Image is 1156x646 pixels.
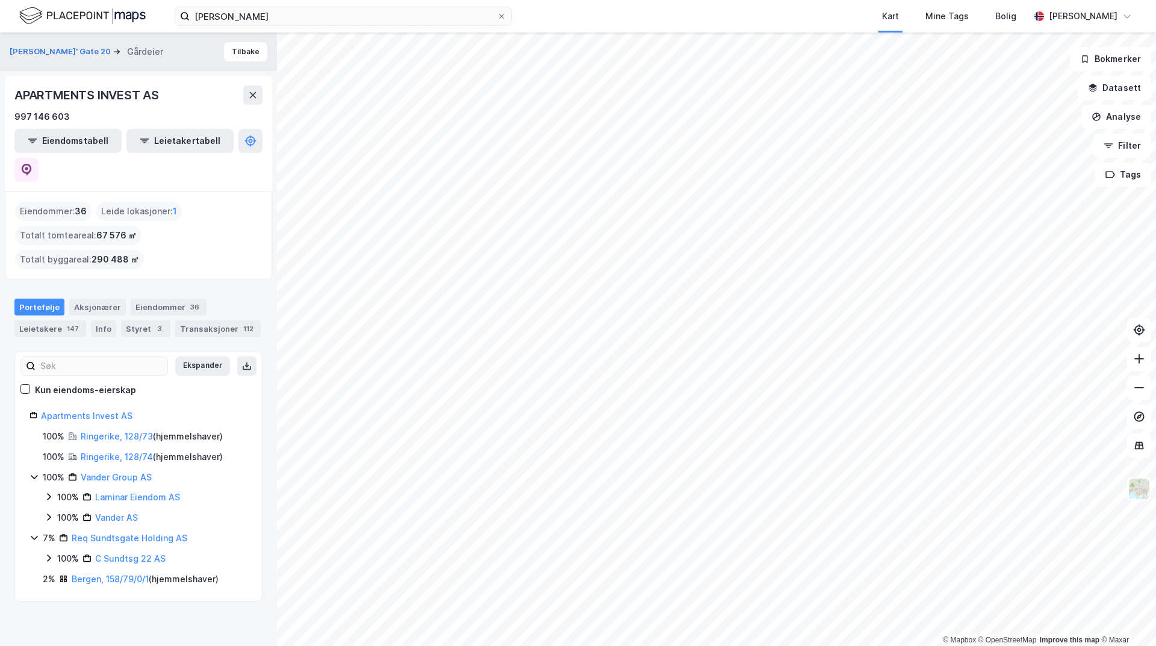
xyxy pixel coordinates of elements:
a: Improve this map [1040,636,1099,644]
div: Transaksjoner [175,320,261,337]
div: APARTMENTS INVEST AS [14,85,161,105]
input: Søk [36,357,167,375]
button: Datasett [1078,76,1151,100]
button: Filter [1093,134,1151,158]
button: Ekspander [175,356,230,376]
div: Styret [121,320,170,337]
div: Totalt byggareal : [15,250,144,269]
a: OpenStreetMap [978,636,1037,644]
button: Tags [1095,163,1151,187]
a: Vander AS [95,512,138,523]
div: 100% [57,511,79,525]
div: Kun eiendoms-eierskap [35,383,136,397]
div: ( hjemmelshaver ) [81,450,223,464]
img: Z [1128,477,1151,500]
a: C Sundtsg 22 AS [95,553,166,564]
div: Eiendommer : [15,202,92,221]
span: 36 [75,204,87,219]
div: 100% [43,470,64,485]
button: Eiendomstabell [14,129,122,153]
div: Gårdeier [127,45,163,59]
div: Bolig [995,9,1016,23]
div: 100% [43,429,64,444]
button: Bokmerker [1070,47,1151,71]
img: logo.f888ab2527a4732fd821a326f86c7f29.svg [19,5,146,26]
input: Søk på adresse, matrikkel, gårdeiere, leietakere eller personer [190,7,497,25]
span: 290 488 ㎡ [92,252,139,267]
div: 100% [43,450,64,464]
div: [PERSON_NAME] [1049,9,1117,23]
button: Leietakertabell [126,129,234,153]
a: Req Sundtsgate Holding AS [72,533,187,543]
a: Vander Group AS [81,472,152,482]
div: Leide lokasjoner : [96,202,182,221]
div: Kart [882,9,899,23]
button: Analyse [1081,105,1151,129]
button: [PERSON_NAME]' Gate 20 [10,46,113,58]
div: 36 [188,301,202,313]
a: Mapbox [943,636,976,644]
div: 997 146 603 [14,110,70,124]
div: 100% [57,551,79,566]
div: 147 [64,323,81,335]
a: Ringerike, 128/73 [81,431,153,441]
div: 112 [241,323,256,335]
a: Laminar Eiendom AS [95,492,180,502]
a: Apartments Invest AS [41,411,132,421]
div: Info [91,320,116,337]
div: ( hjemmelshaver ) [72,572,219,586]
a: Ringerike, 128/74 [81,452,153,462]
a: Bergen, 158/79/0/1 [72,574,149,584]
div: Eiendommer [131,299,207,315]
span: 67 576 ㎡ [96,228,137,243]
div: Mine Tags [925,9,969,23]
div: ( hjemmelshaver ) [81,429,223,444]
div: 2% [43,572,55,586]
div: Aksjonærer [69,299,126,315]
div: 3 [154,323,166,335]
div: Kontrollprogram for chat [1096,588,1156,646]
button: Tilbake [224,42,267,61]
div: Leietakere [14,320,86,337]
div: 100% [57,490,79,505]
iframe: Chat Widget [1096,588,1156,646]
div: Totalt tomteareal : [15,226,141,245]
div: Portefølje [14,299,64,315]
span: 1 [173,204,177,219]
div: 7% [43,531,55,545]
